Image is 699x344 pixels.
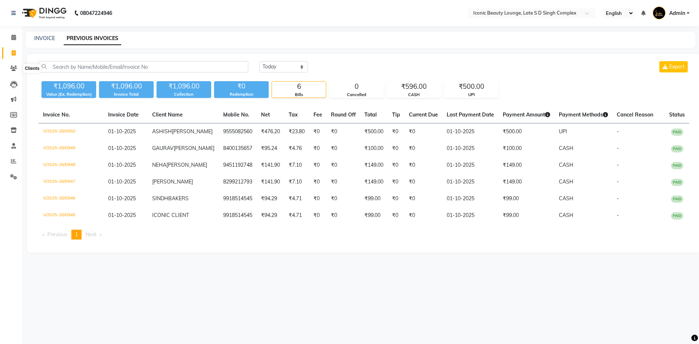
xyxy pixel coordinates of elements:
span: CASH [559,195,573,202]
td: ₹99.00 [498,190,554,207]
span: - [617,145,619,151]
td: ₹0 [327,174,360,190]
span: Invoice No. [43,111,70,118]
td: ₹99.00 [360,190,388,207]
td: ₹99.00 [498,207,554,224]
td: ₹4.71 [284,190,309,207]
span: Previous [47,231,67,238]
div: Collection [157,91,211,98]
span: ASHISH [152,128,172,135]
span: PAID [671,162,683,169]
span: GAURAV [152,145,174,151]
input: Search by Name/Mobile/Email/Invoice No [39,61,248,72]
td: ₹476.20 [257,123,284,141]
div: ₹1,096.00 [157,81,211,91]
div: ₹1,096.00 [42,81,96,91]
span: Mobile No. [223,111,249,118]
span: 01-10-2025 [108,162,136,168]
td: ₹149.00 [498,174,554,190]
span: [PERSON_NAME] [152,178,193,185]
span: Invoice Date [108,111,139,118]
span: Last Payment Date [447,111,494,118]
span: NEHA [152,162,166,168]
span: PAID [671,179,683,186]
td: ₹0 [327,123,360,141]
td: ₹141.90 [257,174,284,190]
div: ₹1,096.00 [99,81,154,91]
td: ₹0 [327,157,360,174]
span: - [617,128,619,135]
button: Export [659,61,688,72]
span: PAID [671,145,683,153]
span: Status [669,111,685,118]
td: ₹0 [388,140,404,157]
td: ₹95.24 [257,140,284,157]
td: V/2025-26/0947 [39,174,104,190]
span: Total [364,111,377,118]
td: ₹0 [404,157,442,174]
td: ₹99.00 [360,207,388,224]
td: ₹4.71 [284,207,309,224]
td: 01-10-2025 [442,157,498,174]
span: SINDH [152,195,168,202]
span: [PERSON_NAME] [174,145,214,151]
td: ₹149.00 [360,157,388,174]
td: ₹94.29 [257,190,284,207]
td: ₹149.00 [360,174,388,190]
td: 01-10-2025 [442,174,498,190]
td: ₹0 [388,174,404,190]
span: CASH [559,145,573,151]
td: ₹0 [404,207,442,224]
td: 9918514545 [219,207,257,224]
span: Tip [392,111,400,118]
span: Fee [313,111,322,118]
span: Tax [289,111,298,118]
a: INVOICE [34,35,55,41]
span: Payment Methods [559,111,608,118]
span: - [617,195,619,202]
td: ₹0 [388,190,404,207]
div: UPI [445,92,498,98]
span: Net [261,111,270,118]
span: 1 [75,231,78,238]
td: ₹100.00 [498,140,554,157]
td: ₹0 [309,174,327,190]
td: ₹0 [309,140,327,157]
span: PAID [671,212,683,220]
td: ₹0 [327,140,360,157]
td: 01-10-2025 [442,207,498,224]
td: ₹500.00 [498,123,554,141]
td: 01-10-2025 [442,140,498,157]
td: ₹100.00 [360,140,388,157]
span: PAID [671,195,683,203]
span: - [617,212,619,218]
div: Clients [23,64,41,73]
td: 8400135657 [219,140,257,157]
td: ₹0 [404,140,442,157]
img: Admin [653,7,666,19]
td: ₹7.10 [284,157,309,174]
td: ₹0 [404,190,442,207]
td: ₹0 [388,207,404,224]
td: ₹0 [309,207,327,224]
td: ₹0 [309,157,327,174]
span: Next [86,231,96,238]
span: BAKERS [168,195,189,202]
span: [PERSON_NAME] [166,162,207,168]
td: V/2025-26/0946 [39,190,104,207]
span: Round Off [331,111,356,118]
td: ₹0 [404,174,442,190]
span: 01-10-2025 [108,178,136,185]
span: - [617,178,619,185]
td: ₹7.10 [284,174,309,190]
td: ₹141.90 [257,157,284,174]
span: CASH [559,212,573,218]
span: Admin [669,9,685,17]
td: V/2025-26/0950 [39,123,104,141]
div: CASH [387,92,441,98]
span: ICONIC CLIENT [152,212,189,218]
td: ₹0 [388,157,404,174]
span: Current Due [409,111,438,118]
td: ₹0 [404,123,442,141]
td: ₹0 [327,207,360,224]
